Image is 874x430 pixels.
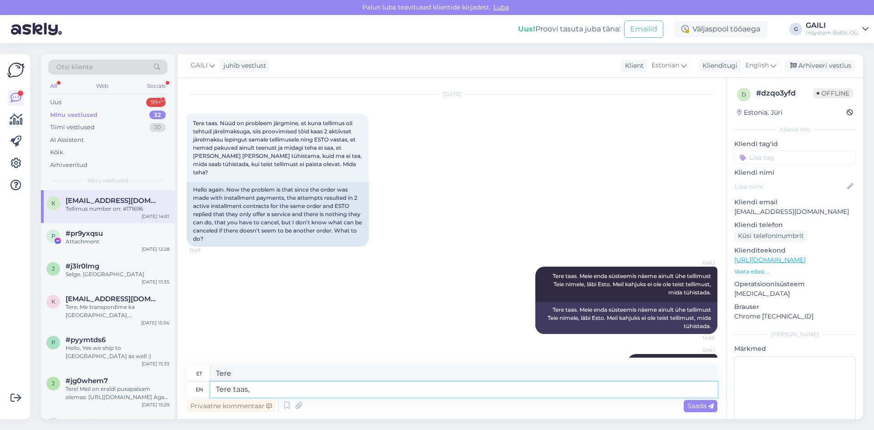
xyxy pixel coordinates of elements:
[87,177,128,185] span: Minu vestlused
[196,382,203,397] div: en
[210,382,717,397] textarea: Tere taas,
[687,402,714,410] span: Saada
[734,220,856,230] p: Kliendi telefon
[50,123,95,132] div: Tiimi vestlused
[674,21,767,37] div: Väljaspool tööaega
[734,344,856,354] p: Märkmed
[52,380,55,387] span: j
[734,268,856,276] p: Vaata edasi ...
[66,197,160,205] span: kaire.leet@mail.ee
[187,400,275,412] div: Privaatne kommentaar
[734,330,856,339] div: [PERSON_NAME]
[50,136,84,145] div: AI Assistent
[734,302,856,312] p: Brauser
[734,279,856,289] p: Operatsioonisüsteem
[681,259,715,266] span: GAILI
[51,339,56,346] span: p
[734,168,856,177] p: Kliendi nimi
[624,20,663,38] button: Emailid
[66,270,169,278] div: Selge. [GEOGRAPHIC_DATA]
[734,289,856,298] p: [MEDICAL_DATA]
[734,197,856,207] p: Kliendi email
[145,80,168,92] div: Socials
[651,61,679,71] span: Estonian
[56,62,93,72] span: Otsi kliente
[187,90,717,98] div: [DATE]
[734,151,856,164] input: Lisa tag
[66,303,169,319] div: Tere. Me transpordime ka [GEOGRAPHIC_DATA]. [GEOGRAPHIC_DATA] oleneb kulleri valikust. Saate seda...
[149,111,166,120] div: 32
[51,200,56,207] span: k
[735,182,845,192] input: Lisa nimi
[745,61,769,71] span: English
[193,120,363,176] span: Tere taas. Nüüd on probleem järgmine, et kuna tellimus oli tehtud järelmaksuga, siis proovimised ...
[50,161,87,170] div: Arhiveeritud
[734,256,806,264] a: [URL][DOMAIN_NAME]
[681,334,715,341] span: 14:00
[491,3,512,11] span: Luba
[142,246,169,253] div: [DATE] 12:28
[66,205,169,213] div: Tellimus number on: #171696
[806,22,869,36] a: GAILIInsystem Baltic OÜ
[50,148,63,157] div: Kõik
[806,29,859,36] div: Insystem Baltic OÜ
[681,347,715,354] span: GAILI
[142,360,169,367] div: [DATE] 15:33
[756,88,813,99] div: # dzqo3yfd
[66,385,169,401] div: Tere! Meil on eraldi pusapalsam olemas: [URL][DOMAIN_NAME] Aga samuti on [PERSON_NAME] pusaspreid...
[553,273,712,296] span: Tere taas. Meie enda süsteemis näeme ainult ühe tellimust Teie nimele, läbi Esto. Meil kahjuks ei...
[737,108,783,117] div: Estonia, Jüri
[48,80,59,92] div: All
[66,418,102,426] span: #m4ulofl2
[66,238,169,246] div: Attachment
[50,98,61,107] div: Uus
[66,344,169,360] div: Hello, Yes we ship to [GEOGRAPHIC_DATA] as well :)
[187,182,369,247] div: Hello again. Now the problem is that since the order was made with installment payments, the atte...
[66,336,106,344] span: #pyymtds6
[220,61,266,71] div: juhib vestlust
[142,401,169,408] div: [DATE] 15:29
[94,80,110,92] div: Web
[141,319,169,326] div: [DATE] 15:34
[210,366,717,381] textarea: Tere
[806,22,859,29] div: GAILI
[146,98,166,107] div: 99+
[734,207,856,217] p: [EMAIL_ADDRESS][DOMAIN_NAME]
[518,24,620,35] div: Proovi tasuta juba täna:
[813,88,853,98] span: Offline
[66,377,108,385] span: #jg0whem7
[621,61,644,71] div: Klient
[734,126,856,134] div: Kliendi info
[66,295,160,303] span: kerttu26@hotmail.com
[535,302,717,334] div: Tere taas. Meie enda süsteemis näeme ainult ühe tellimust Teie nimele, läbi Esto. Meil kahjuks ei...
[51,233,56,239] span: p
[149,123,166,132] div: 30
[66,229,103,238] span: #pr9yxqsu
[742,91,746,98] span: d
[142,278,169,285] div: [DATE] 15:35
[52,265,55,272] span: j
[196,366,202,381] div: et
[789,23,802,35] div: G
[699,61,737,71] div: Klienditugi
[785,60,855,72] div: Arhiveeri vestlus
[66,262,99,270] span: #j3lr0lmg
[50,111,97,120] div: Minu vestlused
[734,139,856,149] p: Kliendi tag'id
[734,246,856,255] p: Klienditeekond
[142,213,169,220] div: [DATE] 14:01
[191,61,208,71] span: GAILI
[189,247,224,254] span: 13:07
[51,298,56,305] span: k
[734,230,808,242] div: Küsi telefoninumbrit
[7,61,25,79] img: Askly Logo
[518,25,535,33] b: Uus!
[734,312,856,321] p: Chrome [TECHNICAL_ID]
